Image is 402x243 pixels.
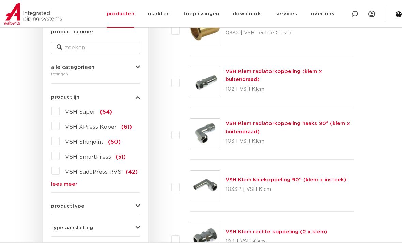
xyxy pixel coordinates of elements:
[190,14,220,44] img: Thumbnail for Insert voor PB&PEX tube
[108,139,121,145] span: (60)
[226,229,327,234] a: VSH Klem rechte koppeling (2 x klem)
[65,109,95,115] span: VSH Super
[121,124,132,130] span: (61)
[51,65,94,70] span: alle categorieën
[51,203,140,209] button: producttype
[126,169,138,175] span: (42)
[190,119,220,148] img: Thumbnail for VSH Klem radiatorkoppeling haaks 90° (klem x buitendraad)
[65,154,111,160] span: VSH SmartPress
[51,65,140,70] button: alle categorieën
[226,184,346,195] p: 103SP | VSH Klem
[226,84,354,95] p: 102 | VSH Klem
[65,169,121,175] span: VSH SudoPress RVS
[51,225,140,230] button: type aansluiting
[51,203,84,209] span: producttype
[190,66,220,96] img: Thumbnail for VSH Klem radiatorkoppeling (klem x buitendraad)
[51,95,140,100] button: productlijn
[51,42,140,54] input: zoeken
[226,28,293,39] p: 0382 | VSH Tectite Classic
[190,171,220,200] img: Thumbnail for VSH Klem kniekoppeling 90° (klem x insteek)
[226,69,322,82] a: VSH Klem radiatorkoppeling (klem x buitendraad)
[51,225,93,230] span: type aansluiting
[100,109,112,115] span: (64)
[51,20,140,36] label: zoek op naam of productnummer
[115,154,126,160] span: (51)
[226,121,350,134] a: VSH Klem radiatorkoppeling haaks 90° (klem x buitendraad)
[226,177,346,182] a: VSH Klem kniekoppeling 90° (klem x insteek)
[226,136,354,147] p: 103 | VSH Klem
[65,124,117,130] span: VSH XPress Koper
[65,139,104,145] span: VSH Shurjoint
[51,95,79,100] span: productlijn
[51,182,140,187] a: lees meer
[51,70,140,78] div: fittingen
